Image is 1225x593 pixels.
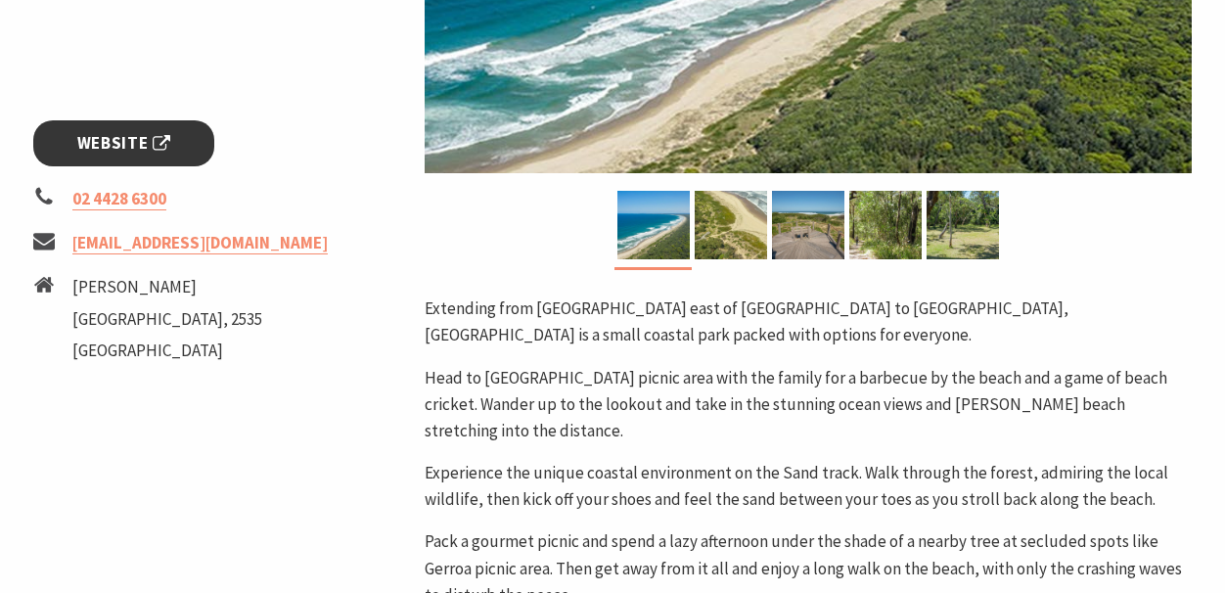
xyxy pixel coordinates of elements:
[927,191,999,259] img: Aerial view of grassy clearing and picnic table surrounded by trees at Beach Road picnic area in
[617,191,690,259] img: View of Seven Mile Beach looking south in Seven Mile Beach National Park. Photo: John Spencer ©
[425,460,1192,513] p: Experience the unique coastal environment on the Sand track. Walk through the forest, admiring th...
[695,191,767,259] img: Aerial view of beach access from Beach Road in Seven Mile Beach National Park. Photo: John Spencer
[72,338,262,364] li: [GEOGRAPHIC_DATA]
[72,274,262,300] li: [PERSON_NAME]
[33,120,214,166] a: Website
[425,296,1192,348] p: Extending from [GEOGRAPHIC_DATA] east of [GEOGRAPHIC_DATA] to [GEOGRAPHIC_DATA], [GEOGRAPHIC_DATA...
[425,365,1192,445] p: Head to [GEOGRAPHIC_DATA] picnic area with the family for a barbecue by the beach and a game of b...
[72,188,166,210] a: 02 4428 6300
[849,191,922,259] img: Seven Mile Beach National Park. Photo: P Lunnon/NSW Government
[72,232,328,254] a: [EMAIL_ADDRESS][DOMAIN_NAME]
[72,306,262,333] li: [GEOGRAPHIC_DATA], 2535
[772,191,844,259] img: A viewing platform overlooking Seven Mile Beach near Beach Road picnic area in Seven Mile Beach
[77,130,171,157] span: Website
